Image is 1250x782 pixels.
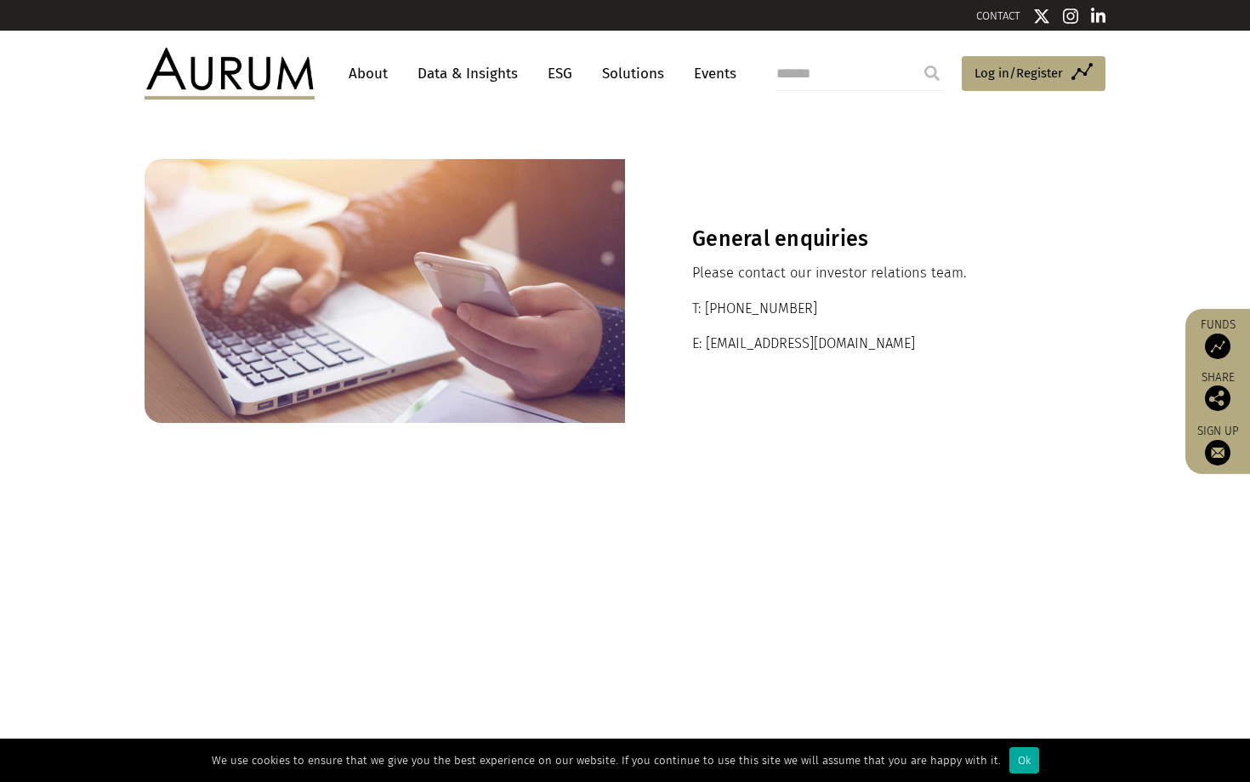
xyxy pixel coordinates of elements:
[974,63,1063,83] span: Log in/Register
[1091,8,1106,25] img: Linkedin icon
[1205,334,1230,359] img: Access Funds
[1033,8,1050,25] img: Twitter icon
[1205,385,1230,411] img: Share this post
[692,298,1038,320] p: T: [PHONE_NUMBER]
[409,58,526,89] a: Data & Insights
[685,58,736,89] a: Events
[692,226,1038,252] h3: General enquiries
[1194,317,1241,359] a: Funds
[1063,8,1078,25] img: Instagram icon
[539,58,581,89] a: ESG
[962,56,1105,92] a: Log in/Register
[692,333,1038,355] p: E: [EMAIL_ADDRESS][DOMAIN_NAME]
[340,58,396,89] a: About
[1205,440,1230,465] img: Sign up to our newsletter
[976,9,1020,22] a: CONTACT
[1194,424,1241,465] a: Sign up
[915,56,949,90] input: Submit
[594,58,673,89] a: Solutions
[1009,747,1039,773] div: Ok
[692,262,1038,284] p: Please contact our investor relations team.
[1194,372,1241,411] div: Share
[145,48,315,99] img: Aurum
